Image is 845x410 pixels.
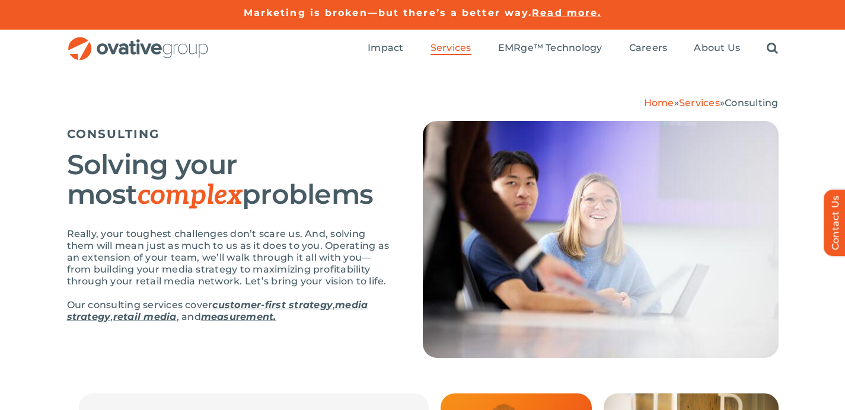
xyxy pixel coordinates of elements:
[244,7,532,18] a: Marketing is broken—but there’s a better way.
[498,42,602,54] span: EMRge™ Technology
[423,121,779,358] img: Consulting – Hero
[113,311,177,322] a: retail media
[67,228,393,287] p: Really, your toughest challenges don’t scare us. And, solving them will mean just as much to us a...
[67,127,393,141] h5: CONSULTING
[431,42,471,55] a: Services
[138,179,242,212] em: complex
[368,42,403,54] span: Impact
[767,42,778,55] a: Search
[694,42,740,55] a: About Us
[201,311,276,322] a: measurement.
[212,299,333,310] a: customer-first strategy
[679,97,720,108] a: Services
[532,7,601,18] a: Read more.
[725,97,778,108] span: Consulting
[368,30,778,68] nav: Menu
[694,42,740,54] span: About Us
[431,42,471,54] span: Services
[67,36,209,47] a: OG_Full_horizontal_RGB
[629,42,668,55] a: Careers
[644,97,674,108] a: Home
[368,42,403,55] a: Impact
[498,42,602,55] a: EMRge™ Technology
[629,42,668,54] span: Careers
[67,299,368,322] a: media strategy
[67,299,393,323] p: Our consulting services cover , , , and
[644,97,779,108] span: » »
[67,150,393,210] h2: Solving your most problems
